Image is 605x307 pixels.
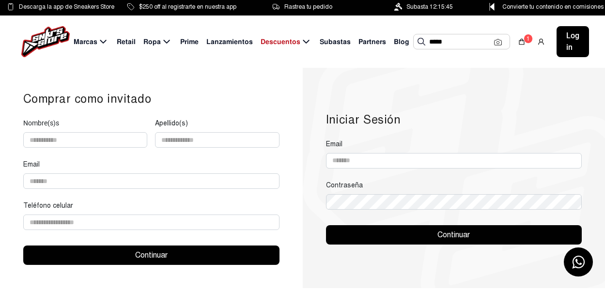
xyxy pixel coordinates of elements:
[117,37,136,47] span: Retail
[180,37,199,47] span: Prime
[23,159,40,169] label: Email
[143,37,161,47] span: Ropa
[358,37,386,47] span: Partners
[326,180,363,190] label: Contraseña
[537,38,545,46] img: user
[155,118,188,128] label: Apellido(s)
[518,38,526,46] img: shopping
[23,246,279,265] button: Continuar
[566,30,579,53] span: Log in
[21,26,70,57] img: logo
[502,1,604,12] span: Convierte tu contenido en comisiones
[139,1,236,12] span: $250 off al registrarte en nuestra app
[23,91,279,107] h2: Comprar como invitado
[418,38,425,46] img: Buscar
[486,3,498,11] img: Control Point Icon
[524,34,533,44] div: 1
[23,200,73,211] label: Teléfono celular
[261,37,300,47] span: Descuentos
[394,37,409,47] span: Blog
[326,139,342,149] label: Email
[326,112,582,127] h2: Iniciar Sesión
[74,37,97,47] span: Marcas
[284,1,332,12] span: Rastrea tu pedido
[206,37,253,47] span: Lanzamientos
[19,1,114,12] span: Descarga la app de Sneakers Store
[326,225,582,245] button: Continuar
[406,1,453,12] span: Subasta 12:15:45
[23,118,59,128] label: Nombre(s)s
[494,38,502,46] img: Cámara
[320,37,351,47] span: Subastas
